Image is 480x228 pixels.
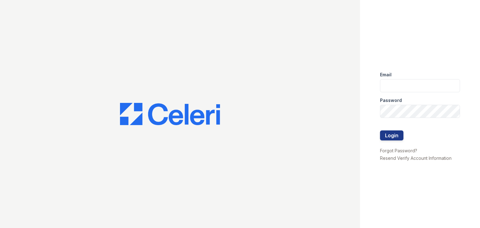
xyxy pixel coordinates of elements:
a: Resend Verify Account Information [380,155,452,161]
button: Login [380,130,403,140]
label: Password [380,97,402,104]
img: CE_Logo_Blue-a8612792a0a2168367f1c8372b55b34899dd931a85d93a1a3d3e32e68fde9ad4.png [120,103,220,125]
a: Forgot Password? [380,148,417,153]
label: Email [380,72,392,78]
